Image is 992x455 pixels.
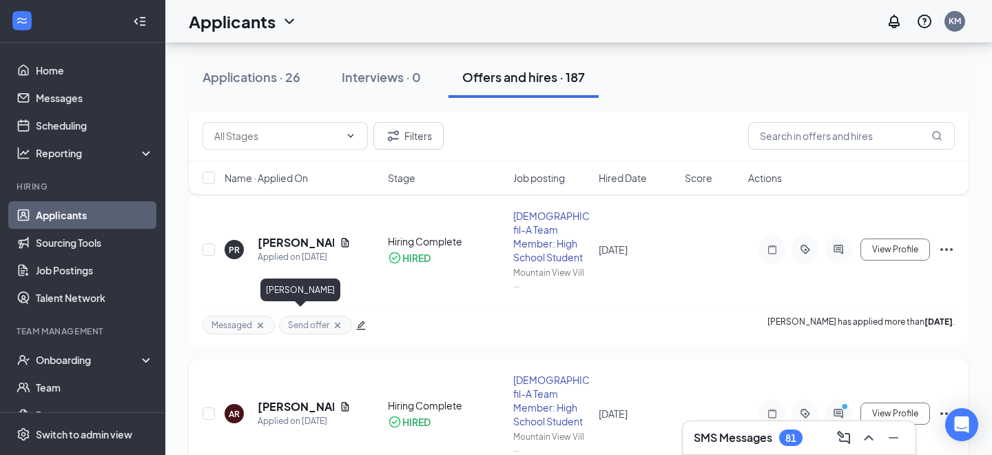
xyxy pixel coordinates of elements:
div: Open Intercom Messenger [945,408,978,441]
svg: WorkstreamLogo [15,14,29,28]
svg: Minimize [885,429,902,446]
svg: Ellipses [938,405,955,422]
span: edit [356,321,366,330]
svg: CheckmarkCircle [388,415,402,429]
div: Applied on [DATE] [258,250,351,264]
a: Talent Network [36,284,154,312]
svg: ActiveTag [797,244,814,255]
svg: Document [340,401,351,412]
svg: ComposeMessage [836,429,852,446]
svg: PrimaryDot [838,403,855,414]
svg: Document [340,237,351,248]
div: 81 [785,432,796,444]
svg: QuestionInfo [916,13,933,30]
div: Mountain View Vill ... [513,267,591,290]
svg: Cross [255,320,266,331]
a: Job Postings [36,256,154,284]
svg: ChevronUp [860,429,877,446]
button: ChevronUp [858,427,880,449]
svg: Note [764,244,781,255]
div: Applications · 26 [203,68,300,85]
svg: ChevronDown [281,13,298,30]
div: Hiring Complete [388,398,504,412]
button: Minimize [882,427,905,449]
svg: ActiveChat [830,244,847,255]
span: Hired Date [599,171,647,185]
div: [DEMOGRAPHIC_DATA]-fil-A Team Member: High School Student [513,209,591,264]
a: Scheduling [36,112,154,139]
p: [PERSON_NAME] has applied more than . [767,316,955,334]
span: [DATE] [599,243,628,256]
span: Messaged [211,319,252,331]
b: [DATE] [924,316,953,327]
svg: Note [764,408,781,419]
div: Offers and hires · 187 [462,68,585,85]
a: Sourcing Tools [36,229,154,256]
span: View Profile [872,409,918,418]
div: Mountain View Vill ... [513,431,591,454]
span: Actions [748,171,782,185]
button: Filter Filters [373,122,444,150]
button: View Profile [860,403,930,425]
span: Send offer [288,319,329,331]
div: PR [229,244,240,256]
svg: ActiveChat [830,408,847,419]
div: Hiring [17,181,151,192]
div: AR [229,408,240,420]
span: Job posting [513,171,565,185]
button: ComposeMessage [833,427,855,449]
span: Score [685,171,712,185]
svg: Ellipses [938,241,955,258]
span: Name · Applied On [225,171,308,185]
svg: Settings [17,427,30,441]
div: Switch to admin view [36,427,132,441]
svg: MagnifyingGlass [931,130,942,141]
div: KM [949,15,961,27]
div: Reporting [36,146,154,160]
a: Team [36,374,154,401]
svg: Cross [332,320,343,331]
svg: ActiveTag [797,408,814,419]
div: HIRED [402,251,431,265]
h3: SMS Messages [694,430,772,445]
input: Search in offers and hires [748,122,955,150]
a: Documents [36,401,154,429]
svg: CheckmarkCircle [388,251,402,265]
div: Applied on [DATE] [258,414,351,428]
div: Hiring Complete [388,234,504,248]
svg: Analysis [17,146,30,160]
svg: UserCheck [17,353,30,367]
div: HIRED [402,415,431,429]
div: [DEMOGRAPHIC_DATA]-fil-A Team Member: High School Student [513,373,591,428]
a: Messages [36,84,154,112]
h1: Applicants [189,10,276,33]
svg: Filter [385,128,402,144]
h5: [PERSON_NAME] [258,399,334,414]
div: Onboarding [36,353,142,367]
span: [DATE] [599,407,628,420]
a: Home [36,57,154,84]
svg: Notifications [886,13,902,30]
h5: [PERSON_NAME] [258,235,334,250]
span: Stage [388,171,415,185]
div: Interviews · 0 [342,68,421,85]
a: Applicants [36,201,154,229]
div: Team Management [17,325,151,337]
button: View Profile [860,239,930,261]
div: [PERSON_NAME] [260,279,340,301]
svg: Collapse [133,14,147,28]
svg: ChevronDown [345,130,356,141]
input: All Stages [214,128,340,143]
span: View Profile [872,245,918,254]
